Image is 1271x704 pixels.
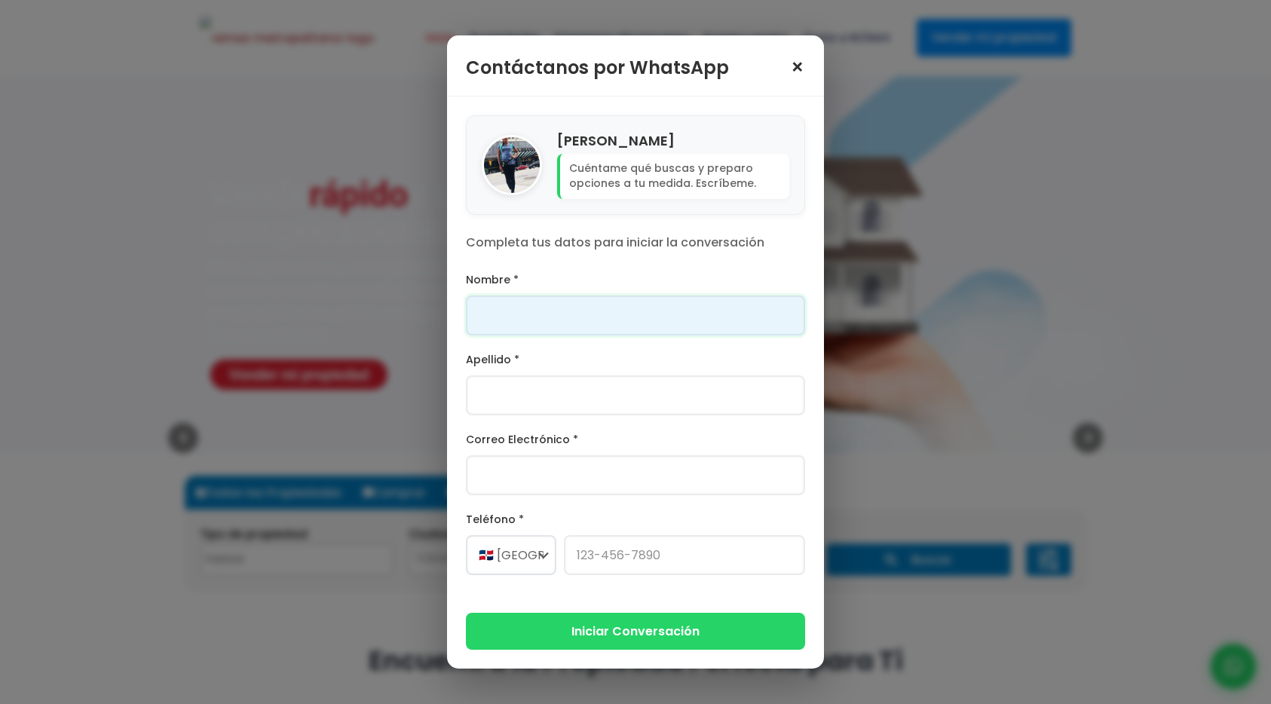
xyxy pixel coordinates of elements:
label: Teléfono * [466,510,805,529]
p: Cuéntame qué buscas y preparo opciones a tu medida. Escríbeme. [557,154,789,198]
h3: Contáctanos por WhatsApp [466,54,729,81]
label: Apellido * [466,350,805,369]
button: Iniciar Conversación [466,613,805,650]
img: Abigail Rodríguez [484,137,540,193]
p: Completa tus datos para iniciar la conversación [466,234,805,252]
label: Nombre * [466,271,805,289]
h4: [PERSON_NAME] [557,131,789,150]
input: 123-456-7890 [564,535,805,575]
label: Correo Electrónico * [466,430,805,449]
span: × [790,57,805,78]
